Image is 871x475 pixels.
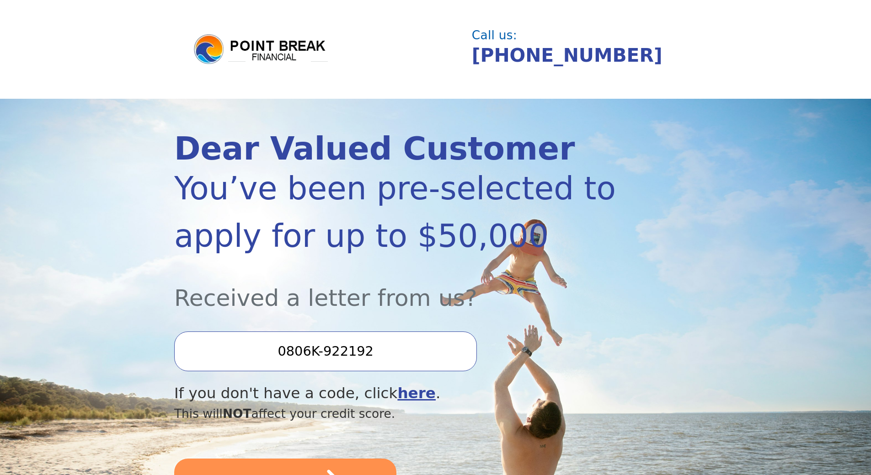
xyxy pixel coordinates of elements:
[192,33,330,66] img: logo.png
[472,29,689,41] div: Call us:
[174,165,619,260] div: You’ve been pre-selected to apply for up to $50,000
[223,406,251,421] span: NOT
[472,44,663,66] a: [PHONE_NUMBER]
[397,384,436,402] a: here
[174,331,477,371] input: Enter your Offer Code:
[174,382,619,405] div: If you don't have a code, click .
[174,133,619,165] div: Dear Valued Customer
[174,260,619,315] div: Received a letter from us?
[174,405,619,423] div: This will affect your credit score.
